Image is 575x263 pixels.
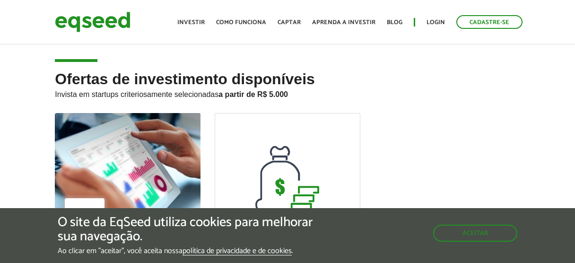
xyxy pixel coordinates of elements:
[55,71,520,113] h2: Ofertas de investimento disponíveis
[218,90,288,98] strong: a partir de R$ 5.000
[216,19,266,26] a: Como funciona
[58,215,334,245] h5: O site da EqSeed utiliza cookies para melhorar sua navegação.
[456,15,523,29] a: Cadastre-se
[278,19,301,26] a: Captar
[55,9,131,35] img: EqSeed
[427,19,445,26] a: Login
[312,19,375,26] a: Aprenda a investir
[433,225,517,242] button: Aceitar
[177,19,205,26] a: Investir
[55,88,520,99] p: Invista em startups criteriosamente selecionadas
[183,247,292,255] a: política de privacidade e de cookies
[58,246,334,255] p: Ao clicar em "aceitar", você aceita nossa .
[387,19,402,26] a: Blog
